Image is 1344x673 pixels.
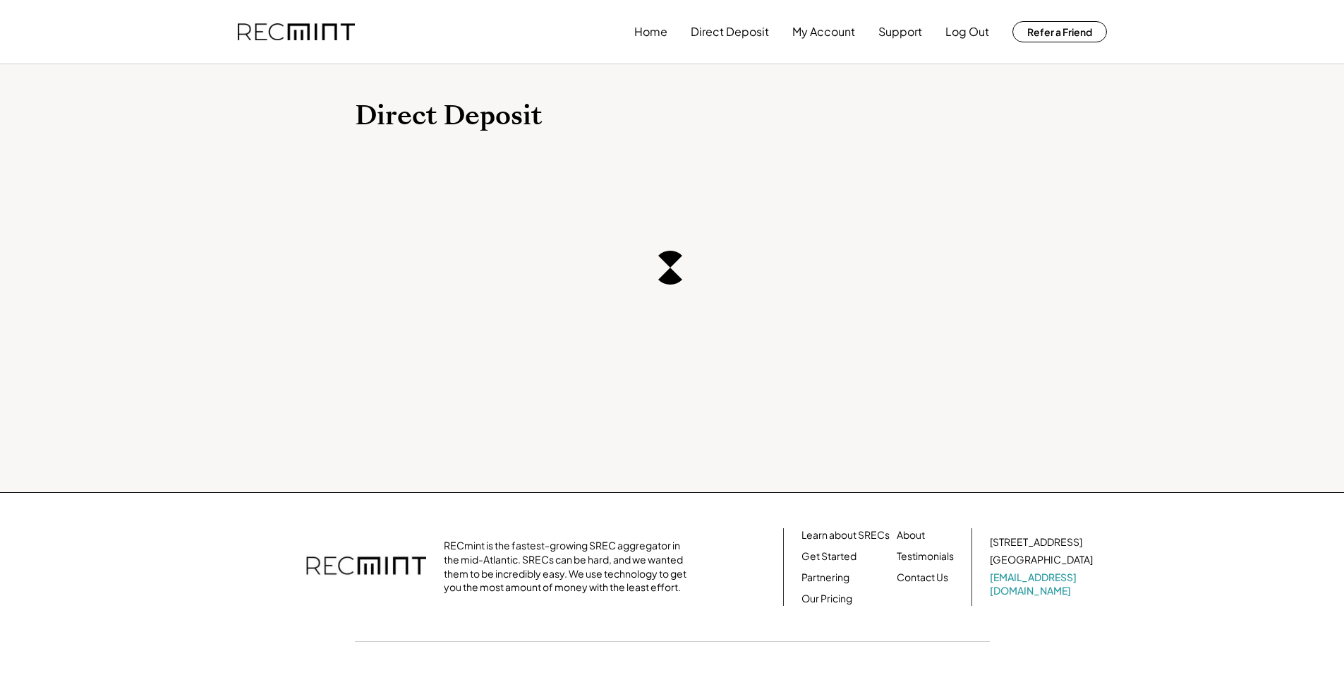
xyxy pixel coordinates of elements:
button: Home [634,18,667,46]
button: Direct Deposit [691,18,769,46]
button: My Account [792,18,855,46]
a: Learn about SRECs [801,528,890,542]
a: Get Started [801,549,856,564]
div: [GEOGRAPHIC_DATA] [990,553,1093,567]
button: Refer a Friend [1012,21,1107,42]
a: Our Pricing [801,592,852,606]
a: Partnering [801,571,849,585]
a: Contact Us [897,571,948,585]
button: Support [878,18,922,46]
a: About [897,528,925,542]
div: [STREET_ADDRESS] [990,535,1082,549]
a: Testimonials [897,549,954,564]
h1: Direct Deposit [355,100,990,133]
div: RECmint is the fastest-growing SREC aggregator in the mid-Atlantic. SRECs can be hard, and we wan... [444,539,694,594]
img: recmint-logotype%403x.png [306,542,426,592]
img: recmint-logotype%403x.png [238,23,355,41]
a: [EMAIL_ADDRESS][DOMAIN_NAME] [990,571,1096,598]
button: Log Out [945,18,989,46]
